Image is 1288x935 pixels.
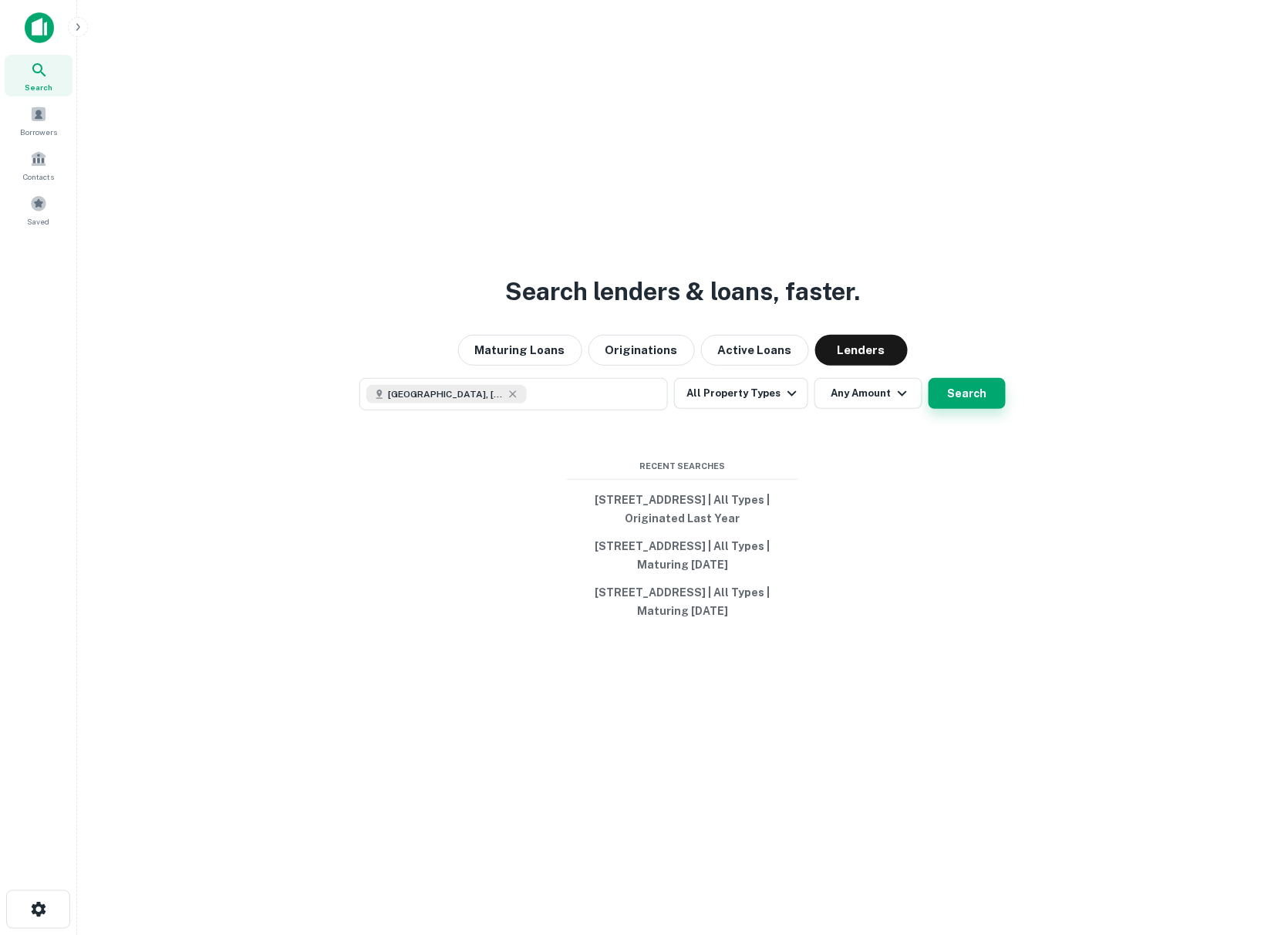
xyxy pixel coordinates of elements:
[815,335,908,366] button: Lenders
[588,335,695,366] button: Originations
[814,378,922,409] button: Any Amount
[28,215,50,228] span: Saved
[567,486,798,532] button: [STREET_ADDRESS] | All Types | Originated Last Year
[5,55,72,96] a: Search
[359,378,668,410] button: [GEOGRAPHIC_DATA], [GEOGRAPHIC_DATA], [GEOGRAPHIC_DATA]
[567,532,798,579] button: [STREET_ADDRESS] | All Types | Maturing [DATE]
[1211,812,1288,886] iframe: Chat Widget
[25,81,52,93] span: Search
[505,273,860,310] h3: Search lenders & loans, faster.
[458,335,582,366] button: Maturing Loans
[929,378,1006,409] button: Search
[388,387,504,401] span: [GEOGRAPHIC_DATA], [GEOGRAPHIC_DATA], [GEOGRAPHIC_DATA]
[674,378,808,409] button: All Property Types
[5,100,72,141] a: Borrowers
[5,189,72,231] a: Saved
[5,144,72,186] a: Contacts
[701,335,809,366] button: Active Loans
[567,579,798,625] button: [STREET_ADDRESS] | All Types | Maturing [DATE]
[20,126,57,138] span: Borrowers
[25,12,54,43] img: capitalize-icon.png
[23,170,54,183] span: Contacts
[567,460,798,473] span: Recent Searches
